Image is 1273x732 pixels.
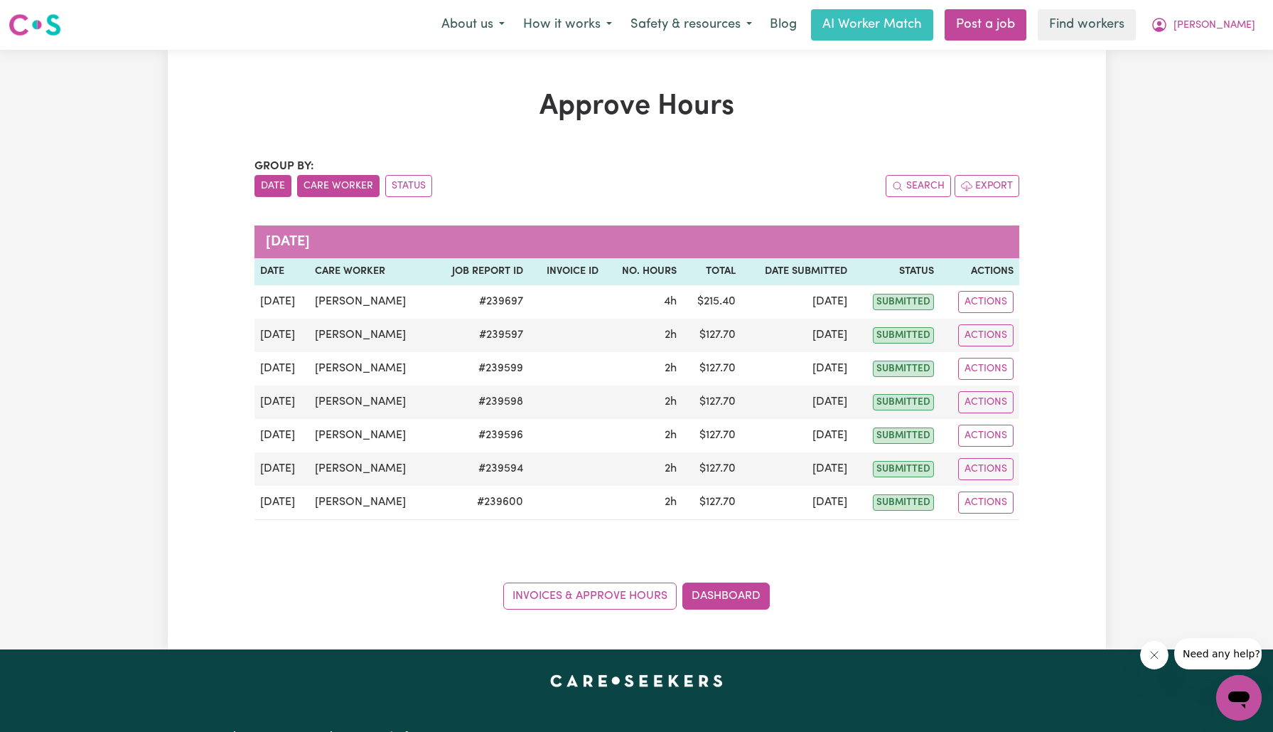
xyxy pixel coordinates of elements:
td: [DATE] [741,285,853,319]
button: Actions [958,458,1014,480]
th: Date [254,258,309,285]
td: [DATE] [741,486,853,520]
span: 2 hours [665,463,677,474]
td: # 239597 [431,319,529,352]
td: # 239599 [431,352,529,386]
td: [DATE] [254,452,309,486]
th: No. Hours [604,258,683,285]
td: $ 127.70 [682,319,741,352]
span: submitted [873,428,934,444]
td: [PERSON_NAME] [309,486,431,520]
td: [PERSON_NAME] [309,452,431,486]
th: Total [682,258,741,285]
span: 2 hours [665,363,677,374]
td: [DATE] [741,386,853,419]
td: $ 215.40 [682,285,741,319]
td: $ 127.70 [682,419,741,452]
a: Dashboard [682,583,770,610]
span: submitted [873,294,934,310]
span: 2 hours [665,329,677,341]
td: [DATE] [741,452,853,486]
span: submitted [873,361,934,377]
th: Actions [940,258,1019,285]
button: sort invoices by date [254,175,291,197]
a: Careseekers home page [550,675,723,686]
a: AI Worker Match [811,9,933,41]
th: Job Report ID [431,258,529,285]
span: submitted [873,461,934,477]
td: [PERSON_NAME] [309,386,431,419]
th: Date Submitted [741,258,853,285]
button: About us [432,10,514,40]
button: Actions [958,324,1014,346]
h1: Approve Hours [254,90,1019,124]
td: $ 127.70 [682,386,741,419]
td: [DATE] [254,486,309,520]
th: Status [853,258,939,285]
button: Export [955,175,1019,197]
th: Care worker [309,258,431,285]
a: Careseekers logo [9,9,61,41]
a: Blog [761,9,805,41]
td: [PERSON_NAME] [309,285,431,319]
td: [DATE] [254,352,309,386]
td: [PERSON_NAME] [309,319,431,352]
td: $ 127.70 [682,486,741,520]
span: submitted [873,494,934,511]
button: My Account [1142,10,1264,40]
button: How it works [514,10,621,40]
td: [DATE] [254,419,309,452]
iframe: Message from company [1174,638,1262,669]
button: Safety & resources [621,10,761,40]
a: Find workers [1038,9,1136,41]
td: $ 127.70 [682,452,741,486]
button: Actions [958,358,1014,380]
td: # 239600 [431,486,529,520]
td: # 239594 [431,452,529,486]
td: # 239697 [431,285,529,319]
span: [PERSON_NAME] [1173,18,1255,33]
span: 2 hours [665,430,677,441]
caption: [DATE] [254,226,1019,258]
span: submitted [873,327,934,344]
img: Careseekers logo [9,12,61,38]
iframe: Close message [1140,641,1169,669]
a: Invoices & Approve Hours [503,583,677,610]
span: Group by: [254,161,314,172]
button: sort invoices by care worker [297,175,380,197]
button: sort invoices by paid status [385,175,432,197]
td: [PERSON_NAME] [309,419,431,452]
td: # 239598 [431,386,529,419]
td: [DATE] [741,319,853,352]
span: submitted [873,394,934,410]
button: Actions [958,425,1014,447]
button: Actions [958,291,1014,313]
td: # 239596 [431,419,529,452]
td: [PERSON_NAME] [309,352,431,386]
td: [DATE] [254,285,309,319]
th: Invoice ID [529,258,604,285]
span: 2 hours [665,497,677,508]
span: 4 hours [664,296,677,307]
td: $ 127.70 [682,352,741,386]
td: [DATE] [254,386,309,419]
span: 2 hours [665,396,677,408]
button: Actions [958,492,1014,514]
td: [DATE] [254,319,309,352]
td: [DATE] [741,419,853,452]
button: Search [886,175,951,197]
button: Actions [958,391,1014,413]
a: Post a job [945,9,1026,41]
iframe: Button to launch messaging window [1216,675,1262,721]
td: [DATE] [741,352,853,386]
